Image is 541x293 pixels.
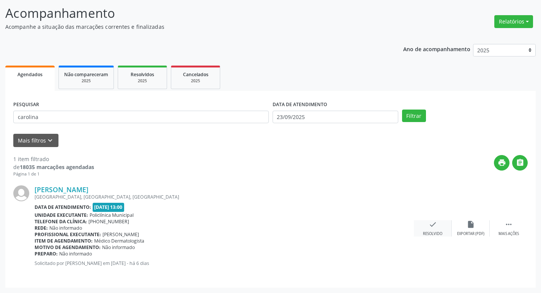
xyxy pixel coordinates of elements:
input: Selecione um intervalo [273,111,398,124]
button: Mais filtroskeyboard_arrow_down [13,134,58,147]
button: Relatórios [494,15,533,28]
p: Solicitado por [PERSON_NAME] em [DATE] - há 6 dias [35,260,414,266]
i: check [429,220,437,229]
div: Mais ações [498,231,519,237]
div: 1 item filtrado [13,155,94,163]
div: Exportar (PDF) [457,231,484,237]
a: [PERSON_NAME] [35,185,88,194]
div: Página 1 de 1 [13,171,94,177]
b: Motivo de agendamento: [35,244,101,251]
input: Nome, CNS [13,111,269,124]
span: Policlínica Municipal [90,212,134,218]
span: Resolvidos [131,71,154,78]
span: Cancelados [183,71,208,78]
div: Resolvido [423,231,442,237]
span: [PERSON_NAME] [103,231,139,238]
span: Agendados [17,71,43,78]
span: [PHONE_NUMBER] [88,218,129,225]
strong: 18035 marcações agendadas [20,163,94,171]
p: Ano de acompanhamento [403,44,470,53]
span: Não compareceram [64,71,108,78]
label: DATA DE ATENDIMENTO [273,99,327,111]
button:  [512,155,528,171]
div: 2025 [123,78,161,84]
b: Item de agendamento: [35,238,93,244]
i: insert_drive_file [467,220,475,229]
div: de [13,163,94,171]
div: 2025 [64,78,108,84]
span: Não informado [102,244,135,251]
b: Telefone da clínica: [35,218,87,225]
button: Filtrar [402,110,426,122]
p: Acompanhe a situação das marcações correntes e finalizadas [5,23,377,31]
button: print [494,155,509,171]
b: Rede: [35,225,48,231]
img: img [13,185,29,201]
i:  [516,158,524,167]
b: Data de atendimento: [35,204,91,210]
b: Profissional executante: [35,231,101,238]
div: [GEOGRAPHIC_DATA], [GEOGRAPHIC_DATA], [GEOGRAPHIC_DATA] [35,194,414,200]
label: PESQUISAR [13,99,39,111]
p: Acompanhamento [5,4,377,23]
i: keyboard_arrow_down [46,136,54,145]
i:  [505,220,513,229]
i: print [498,158,506,167]
span: Não informado [49,225,82,231]
span: Médico Dermatologista [94,238,144,244]
b: Unidade executante: [35,212,88,218]
b: Preparo: [35,251,58,257]
span: [DATE] 13:00 [93,203,125,212]
div: 2025 [177,78,215,84]
span: Não informado [59,251,92,257]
